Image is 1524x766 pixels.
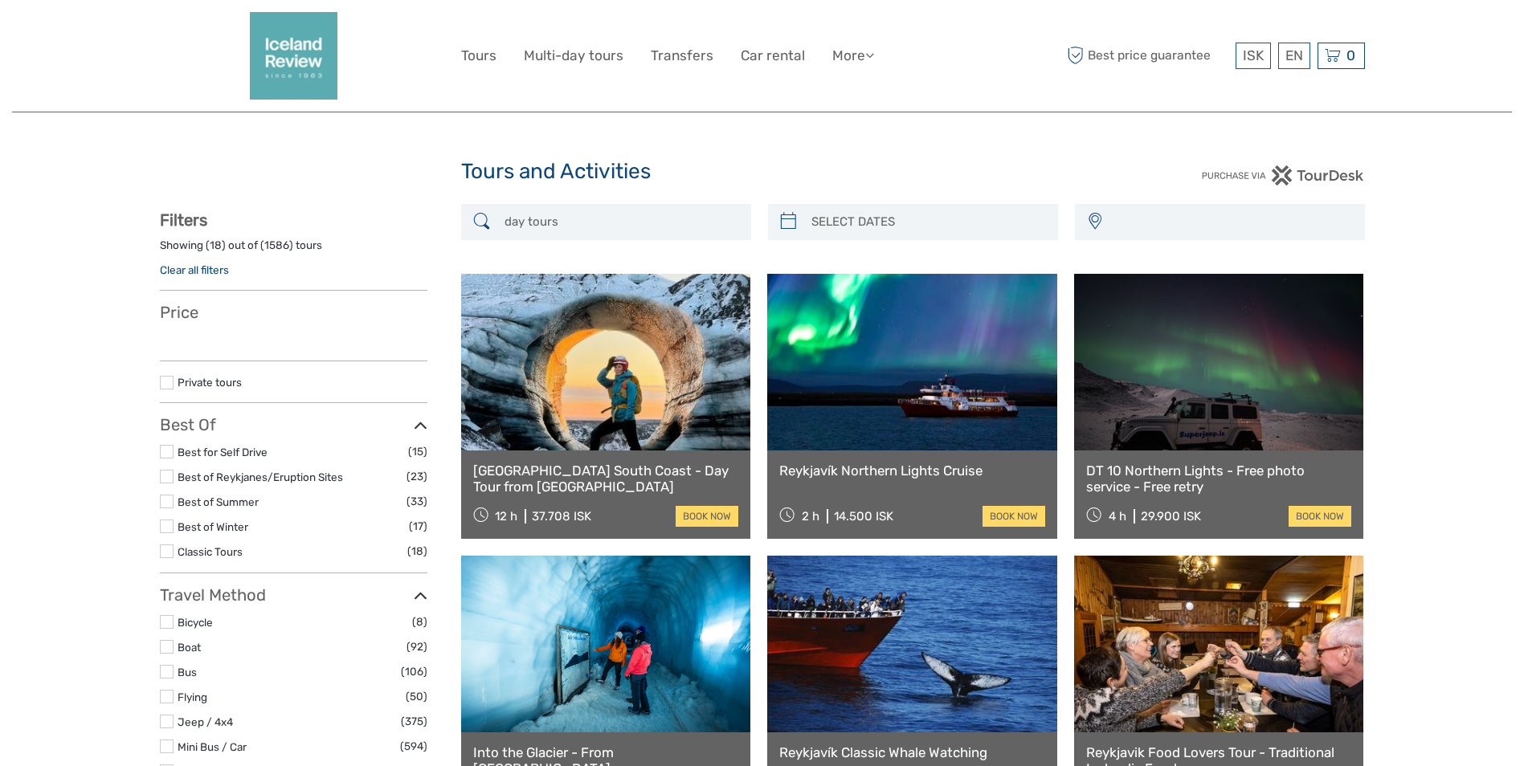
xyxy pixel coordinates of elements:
[160,415,427,434] h3: Best Of
[834,509,893,524] div: 14.500 ISK
[178,495,259,508] a: Best of Summer
[160,263,229,276] a: Clear all filters
[407,542,427,560] span: (18)
[178,616,213,629] a: Bicycle
[983,506,1045,527] a: book now
[1344,47,1358,63] span: 0
[461,159,1064,185] h1: Tours and Activities
[406,687,427,706] span: (50)
[461,44,496,67] a: Tours
[178,740,247,753] a: Mini Bus / Car
[779,744,1045,760] a: Reykjavík Classic Whale Watching
[473,462,739,495] a: [GEOGRAPHIC_DATA] South Coast - Day Tour from [GEOGRAPHIC_DATA]
[1141,509,1201,524] div: 29.900 ISK
[178,545,243,558] a: Classic Tours
[408,442,427,461] span: (15)
[178,520,248,533] a: Best of Winter
[178,446,268,458] a: Best for Self Drive
[1289,506,1351,527] a: book now
[409,517,427,536] span: (17)
[178,376,242,389] a: Private tours
[401,712,427,731] span: (375)
[407,492,427,511] span: (33)
[264,238,289,253] label: 1586
[802,509,819,524] span: 2 h
[495,509,517,524] span: 12 h
[1086,462,1352,495] a: DT 10 Northern Lights - Free photo service - Free retry
[832,44,874,67] a: More
[178,641,201,654] a: Boat
[741,44,805,67] a: Car rental
[779,462,1045,479] a: Reykjavík Northern Lights Cruise
[1278,43,1310,69] div: EN
[412,613,427,631] span: (8)
[178,471,343,483] a: Best of Reykjanes/Eruption Sites
[676,506,738,527] a: book now
[401,662,427,681] span: (106)
[407,638,427,656] span: (92)
[178,715,233,728] a: Jeep / 4x4
[1109,509,1126,524] span: 4 h
[160,238,427,263] div: Showing ( ) out of ( ) tours
[178,666,197,678] a: Bus
[651,44,713,67] a: Transfers
[250,12,337,100] img: 2352-2242c590-57d0-4cbf-9375-f685811e12ac_logo_big.png
[160,303,427,322] h3: Price
[178,691,207,703] a: Flying
[407,467,427,486] span: (23)
[210,238,222,253] label: 18
[805,208,1050,236] input: SELECT DATES
[400,737,427,756] span: (594)
[1201,165,1364,185] img: PurchaseViaTourDesk.png
[1064,43,1232,69] span: Best price guarantee
[498,208,743,236] input: SEARCH
[160,210,207,230] strong: Filters
[524,44,623,67] a: Multi-day tours
[160,585,427,605] h3: Travel Method
[1243,47,1264,63] span: ISK
[532,509,591,524] div: 37.708 ISK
